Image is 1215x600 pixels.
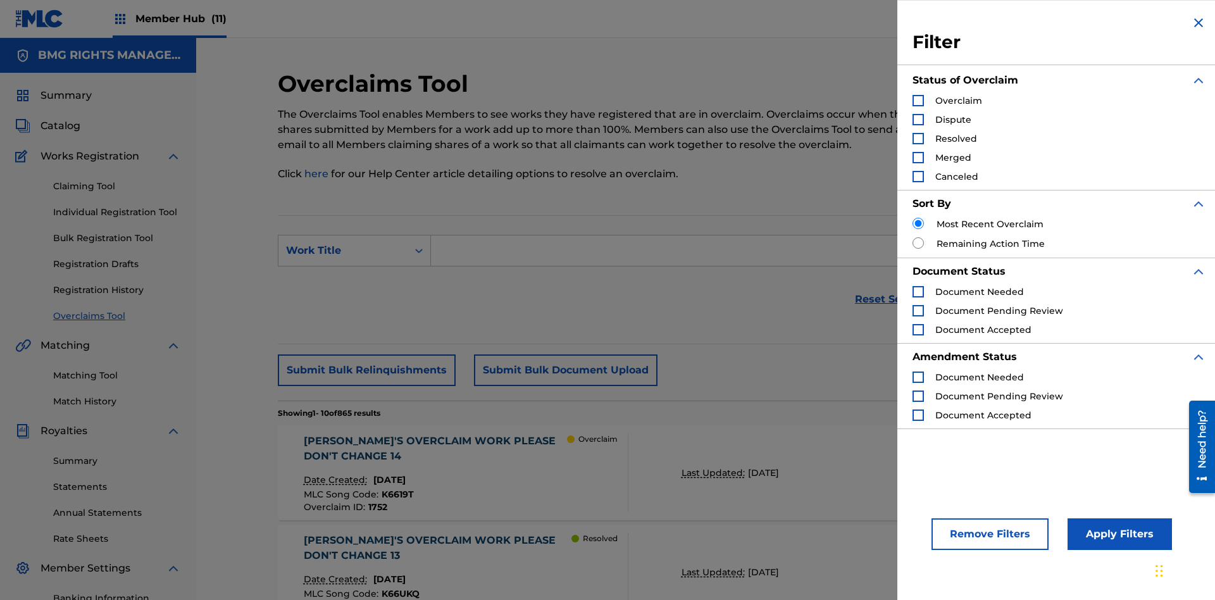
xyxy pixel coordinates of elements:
a: Individual Registration Tool [53,206,181,219]
p: Showing 1 - 10 of 865 results [278,408,380,419]
a: Registration History [53,284,181,297]
div: Drag [1156,552,1163,590]
img: expand [1191,73,1206,88]
a: Match History [53,395,181,408]
span: [DATE] [373,474,406,485]
p: Last Updated: [682,566,748,579]
a: CatalogCatalog [15,118,80,134]
img: Top Rightsholders [113,11,128,27]
span: Document Pending Review [935,305,1063,316]
span: Canceled [935,171,978,182]
img: Summary [15,88,30,103]
form: Search Form [278,235,1133,325]
span: [DATE] [748,467,779,478]
a: here [304,168,331,180]
span: K66UKQ [382,588,420,599]
h5: BMG RIGHTS MANAGEMENT US, LLC [38,48,181,63]
span: Document Accepted [935,409,1031,421]
img: expand [166,423,181,439]
a: Registration Drafts [53,258,181,271]
span: MLC Song Code : [304,588,382,599]
strong: Sort By [913,197,951,209]
a: Annual Statements [53,506,181,520]
a: Reset Search [849,285,931,313]
img: Member Settings [15,561,30,576]
img: expand [1191,264,1206,279]
strong: Amendment Status [913,351,1017,363]
p: Date Created: [304,573,370,586]
strong: Document Status [913,265,1006,277]
span: MLC Song Code : [304,489,382,500]
img: expand [166,149,181,164]
a: Summary [53,454,181,468]
a: Overclaims Tool [53,309,181,323]
span: [DATE] [748,566,779,578]
img: close [1191,15,1206,30]
img: expand [1191,349,1206,365]
a: Statements [53,480,181,494]
img: Accounts [15,48,30,63]
span: Overclaim [935,95,982,106]
span: Matching [40,338,90,353]
a: [PERSON_NAME]'S OVERCLAIM WORK PLEASE DON'T CHANGE 14Date Created:[DATE]MLC Song Code:K6619TOverc... [278,425,1133,520]
img: Works Registration [15,149,32,164]
span: Member Settings [40,561,130,576]
img: Royalties [15,423,30,439]
span: Summary [40,88,92,103]
span: Resolved [935,133,977,144]
h3: Filter [913,31,1206,54]
span: K6619T [382,489,414,500]
img: MLC Logo [15,9,64,28]
img: Matching [15,338,31,353]
img: expand [166,561,181,576]
span: Document Accepted [935,324,1031,335]
p: Overclaim [578,434,618,445]
p: Last Updated: [682,466,748,480]
a: Bulk Registration Tool [53,232,181,245]
span: [DATE] [373,573,406,585]
img: expand [166,338,181,353]
a: SummarySummary [15,88,92,103]
div: Work Title [286,243,400,258]
span: Overclaim ID : [304,501,368,513]
span: Catalog [40,118,80,134]
span: Document Needed [935,372,1024,383]
button: Submit Bulk Relinquishments [278,354,456,386]
button: Submit Bulk Document Upload [474,354,657,386]
span: 1752 [368,501,387,513]
h2: Overclaims Tool [278,70,475,98]
label: Most Recent Overclaim [937,218,1044,231]
div: [PERSON_NAME]'S OVERCLAIM WORK PLEASE DON'T CHANGE 14 [304,434,568,464]
img: expand [1191,196,1206,211]
span: (11) [211,13,227,25]
span: Document Needed [935,286,1024,297]
button: Apply Filters [1068,518,1172,550]
span: Royalties [40,423,87,439]
p: Resolved [583,533,618,544]
span: Document Pending Review [935,391,1063,402]
div: [PERSON_NAME]'S OVERCLAIM WORK PLEASE DON'T CHANGE 13 [304,533,572,563]
button: Remove Filters [931,518,1049,550]
p: Click for our Help Center article detailing options to resolve an overclaim. [278,166,937,182]
a: Claiming Tool [53,180,181,193]
span: Merged [935,152,971,163]
p: Date Created: [304,473,370,487]
strong: Status of Overclaim [913,74,1018,86]
p: The Overclaims Tool enables Members to see works they have registered that are in overclaim. Over... [278,107,937,153]
label: Remaining Action Time [937,237,1045,251]
span: Dispute [935,114,971,125]
span: Member Hub [135,11,227,26]
a: Rate Sheets [53,532,181,546]
img: Catalog [15,118,30,134]
a: Matching Tool [53,369,181,382]
iframe: Resource Center [1180,394,1215,501]
span: Works Registration [40,149,139,164]
iframe: Chat Widget [1152,539,1215,600]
